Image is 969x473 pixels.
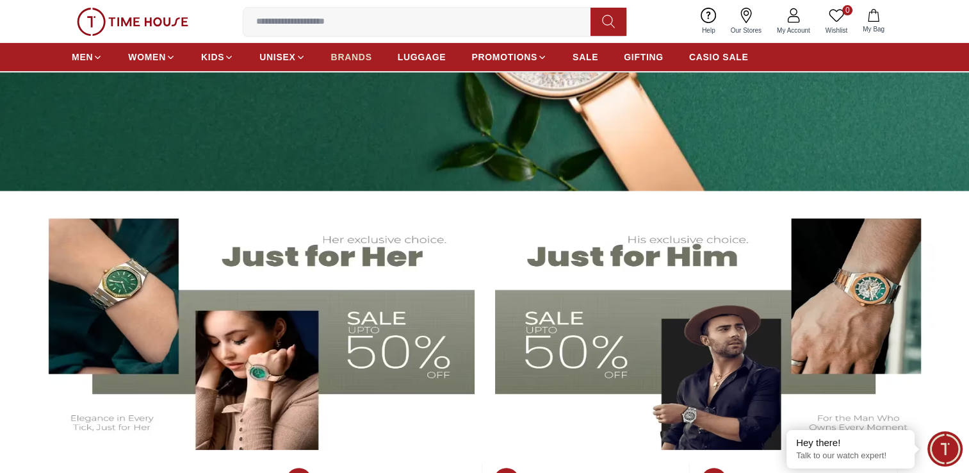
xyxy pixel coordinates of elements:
span: Wishlist [820,26,852,35]
a: PROMOTIONS [471,46,547,69]
span: Help [697,26,721,35]
div: Chat Widget [927,431,963,467]
span: My Account [772,26,815,35]
a: LUGGAGE [398,46,446,69]
p: Talk to our watch expert! [796,451,905,461]
span: MEN [72,51,93,63]
span: CASIO SALE [689,51,749,63]
span: BRANDS [331,51,372,63]
span: Our Stores [726,26,767,35]
a: Help [694,5,723,38]
a: SALE [573,46,598,69]
img: Men's Watches Banner [495,204,939,451]
a: GIFTING [624,46,664,69]
span: SALE [573,51,598,63]
a: WOMEN [128,46,175,69]
div: Hey there! [796,436,905,449]
img: Women's Watches Banner [31,204,475,451]
img: ... [77,8,188,36]
button: My Bag [855,6,892,37]
span: KIDS [201,51,224,63]
a: UNISEX [259,46,305,69]
span: PROMOTIONS [471,51,537,63]
a: 0Wishlist [818,5,855,38]
a: MEN [72,46,102,69]
span: GIFTING [624,51,664,63]
span: 0 [842,5,852,15]
span: My Bag [858,24,890,34]
a: KIDS [201,46,234,69]
span: LUGGAGE [398,51,446,63]
a: Our Stores [723,5,769,38]
a: CASIO SALE [689,46,749,69]
span: WOMEN [128,51,166,63]
span: UNISEX [259,51,295,63]
a: BRANDS [331,46,372,69]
